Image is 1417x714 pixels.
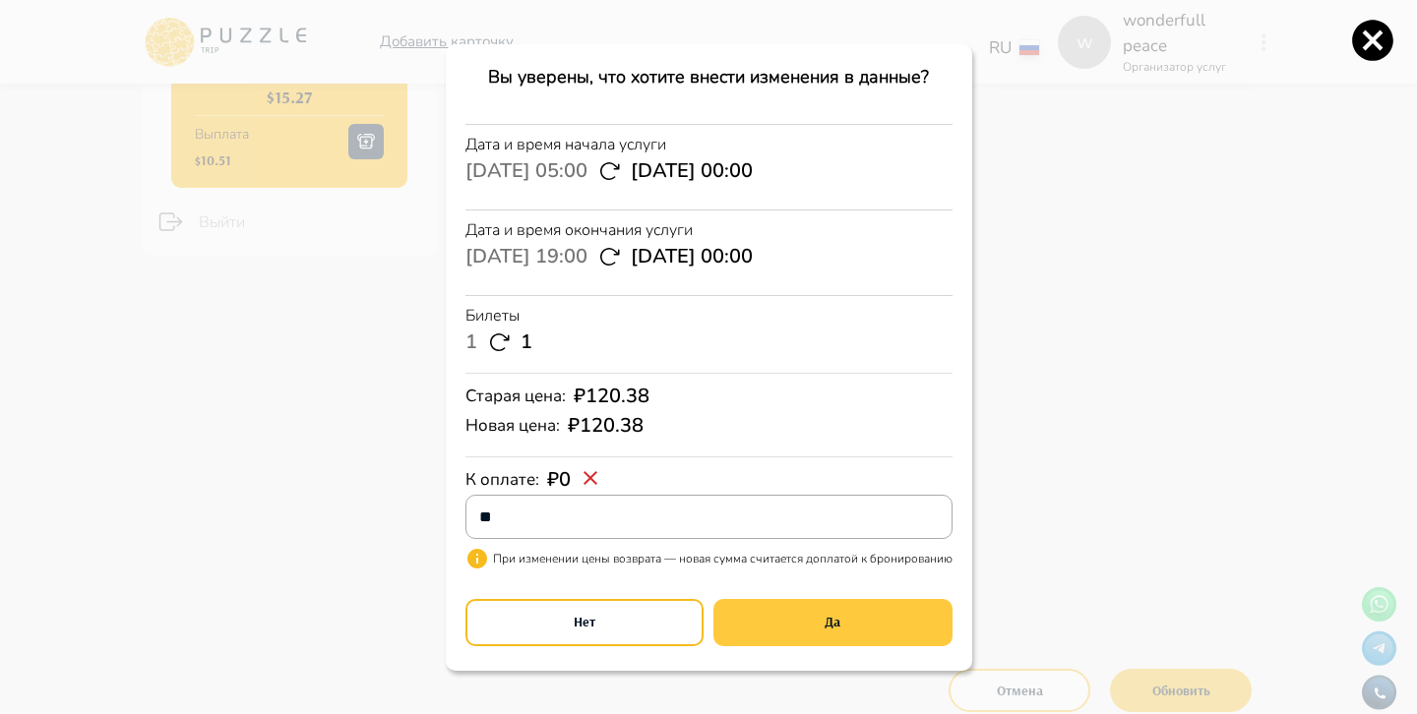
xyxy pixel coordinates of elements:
p: Дата и время окончания услуги [465,218,953,242]
p: 1 [521,327,532,357]
p: Старая цена : [465,384,566,409]
p: [DATE] 19:00 [465,242,587,271]
p: 1 [465,327,477,357]
p: [DATE] 00:00 [631,156,753,186]
p: К оплате : [465,467,539,493]
p: При изменении цены возврата — новая сумма считается доплатой к бронированию [493,550,953,567]
p: Вы уверены, что хотите внести изменения в данные? [465,64,953,100]
button: Нет [465,599,705,646]
p: Дата и время начала услуги [465,133,953,156]
p: ₽120.38 [568,411,644,441]
p: ₽ 0 [547,465,571,495]
p: [DATE] 00:00 [631,242,753,271]
p: Билеты [465,304,953,327]
button: Да [713,599,953,646]
p: [DATE] 05:00 [465,156,587,186]
p: ₽120.38 [574,382,649,411]
p: Новая цена : [465,413,560,439]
